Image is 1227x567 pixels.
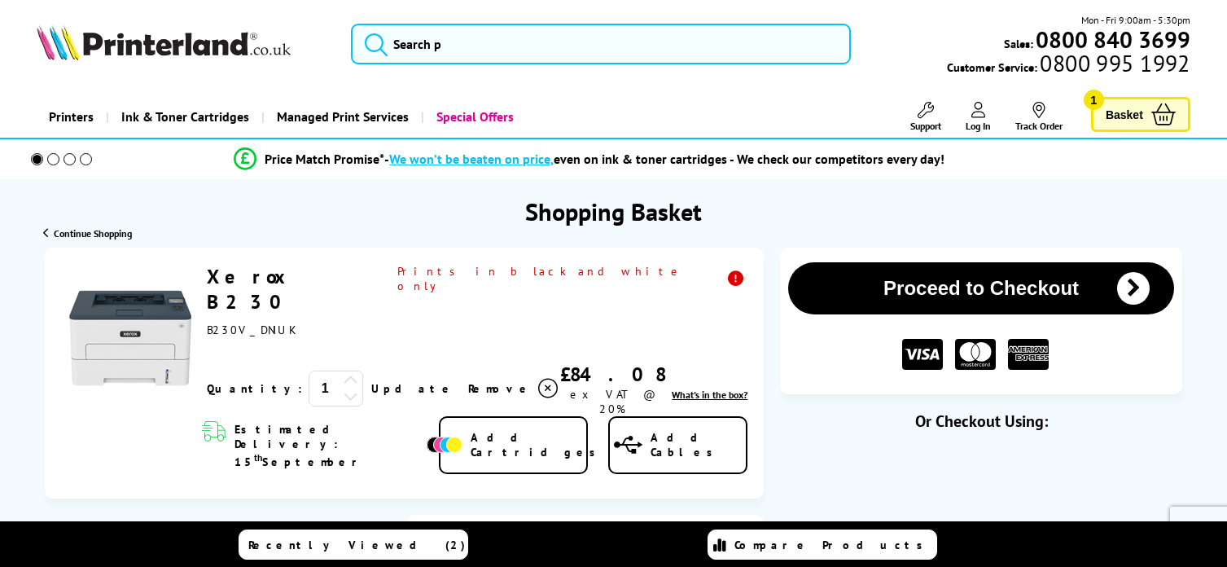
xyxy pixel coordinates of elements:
[427,437,462,453] img: Add Cartridges
[351,24,851,64] input: Search p
[389,151,554,167] span: We won’t be beaten on price,
[468,381,532,396] span: Remove
[421,96,526,138] a: Special Offers
[1008,339,1049,371] img: American Express
[106,96,261,138] a: Ink & Toner Cartridges
[43,227,132,240] a: Continue Shopping
[1033,32,1190,47] a: 0800 840 3699
[560,362,665,387] div: £84.08
[955,339,996,371] img: MASTER CARD
[207,264,295,314] a: Xerox B230
[570,387,655,416] span: ex VAT @ 20%
[397,264,747,293] span: Prints in black and white only
[384,151,944,167] div: - even on ink & toner cartridges - We check our competitors every day!
[371,381,455,396] a: Update
[780,411,1181,432] div: Or Checkout Using:
[8,145,1171,174] li: modal_Promise
[254,451,262,464] sup: th
[788,262,1173,314] button: Proceed to Checkout
[54,227,132,240] span: Continue Shopping
[37,24,291,60] img: Printerland Logo
[468,376,560,401] a: Delete item from your basket
[818,458,1144,513] iframe: PayPal
[966,102,991,132] a: Log In
[910,102,941,132] a: Support
[966,120,991,132] span: Log In
[69,277,191,399] img: Xerox B230
[261,96,421,138] a: Managed Print Services
[207,323,295,337] span: B230V_DNIUK
[525,196,702,227] h1: Shopping Basket
[902,339,943,371] img: VISA
[1004,36,1033,51] span: Sales:
[1091,97,1190,132] a: Basket 1
[1106,103,1143,125] span: Basket
[207,381,302,396] span: Quantity:
[734,538,931,552] span: Compare Products
[1036,24,1190,55] b: 0800 840 3699
[234,422,423,469] span: Estimated Delivery: 15 September
[37,96,106,138] a: Printers
[910,120,941,132] span: Support
[672,389,747,401] span: What's in the box?
[1037,55,1190,71] span: 0800 995 1992
[1015,102,1063,132] a: Track Order
[708,530,937,560] a: Compare Products
[672,389,747,401] a: lnk_inthebox
[1081,12,1190,28] span: Mon - Fri 9:00am - 5:30pm
[947,55,1190,75] span: Customer Service:
[121,96,249,138] span: Ink & Toner Cartridges
[37,24,331,64] a: Printerland Logo
[265,151,384,167] span: Price Match Promise*
[248,538,466,552] span: Recently Viewed (2)
[1084,90,1104,110] span: 1
[239,530,468,560] a: Recently Viewed (2)
[651,430,746,459] span: Add Cables
[471,430,604,459] span: Add Cartridges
